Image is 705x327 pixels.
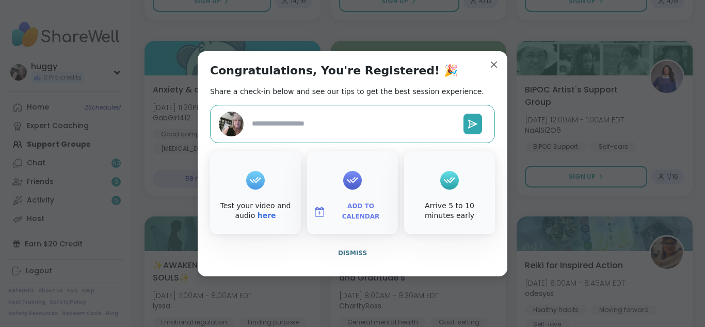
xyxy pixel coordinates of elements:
h1: Congratulations, You're Registered! 🎉 [210,64,458,78]
img: huggy [219,112,244,136]
a: here [258,211,276,220]
button: Dismiss [210,242,495,264]
button: Add to Calendar [309,201,396,223]
div: Test your video and audio [212,201,299,221]
h2: Share a check-in below and see our tips to get the best session experience. [210,86,484,97]
img: ShareWell Logomark [313,206,326,218]
div: Arrive 5 to 10 minutes early [406,201,493,221]
span: Add to Calendar [330,201,392,222]
span: Dismiss [338,250,367,257]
